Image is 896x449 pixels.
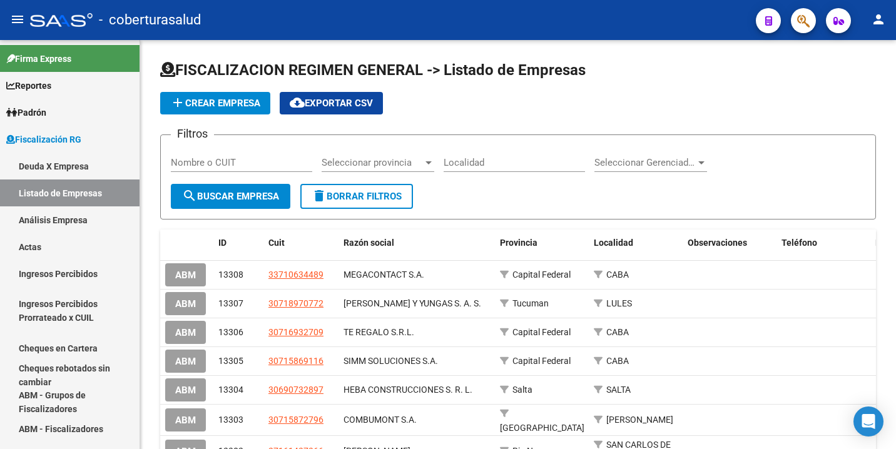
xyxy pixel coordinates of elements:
[263,230,339,256] datatable-header-cell: Cuit
[218,385,243,395] span: 13304
[175,415,196,426] span: ABM
[170,95,185,110] mat-icon: add
[165,408,206,431] button: ABM
[160,92,270,114] button: Crear Empresa
[268,327,323,337] span: 30716932709
[339,230,495,256] datatable-header-cell: Razón social
[776,230,870,256] datatable-header-cell: Teléfono
[512,385,532,395] span: Salta
[268,415,323,425] span: 30715872796
[213,230,263,256] datatable-header-cell: ID
[290,98,373,109] span: Exportar CSV
[683,230,776,256] datatable-header-cell: Observaciones
[175,270,196,281] span: ABM
[10,12,25,27] mat-icon: menu
[500,423,584,433] span: [GEOGRAPHIC_DATA]
[218,270,243,280] span: 13308
[594,157,696,168] span: Seleccionar Gerenciador
[322,157,423,168] span: Seleccionar provincia
[344,385,472,395] span: HEBA CONSTRUCCIONES S. R. L.
[268,238,285,248] span: Cuit
[606,298,632,308] span: LULES
[606,327,629,337] span: CABA
[6,106,46,119] span: Padrón
[182,188,197,203] mat-icon: search
[218,238,227,248] span: ID
[218,298,243,308] span: 13307
[175,327,196,338] span: ABM
[6,79,51,93] span: Reportes
[171,184,290,209] button: Buscar Empresa
[218,415,243,425] span: 13303
[312,188,327,203] mat-icon: delete
[170,98,260,109] span: Crear Empresa
[781,238,817,248] span: Teléfono
[606,270,629,280] span: CABA
[268,270,323,280] span: 33710634489
[160,61,586,79] span: FISCALIZACION REGIMEN GENERAL -> Listado de Empresas
[512,298,549,308] span: Tucuman
[500,238,537,248] span: Provincia
[268,356,323,366] span: 30715869116
[344,327,414,337] span: TE REGALO S.R.L.
[871,12,886,27] mat-icon: person
[165,263,206,286] button: ABM
[688,238,747,248] span: Observaciones
[175,298,196,310] span: ABM
[606,385,631,395] span: SALTA
[512,270,571,280] span: Capital Federal
[165,378,206,401] button: ABM
[300,184,413,209] button: Borrar Filtros
[344,415,417,425] span: COMBUMONT S.A.
[512,356,571,366] span: Capital Federal
[512,327,571,337] span: Capital Federal
[165,321,206,344] button: ABM
[344,270,424,280] span: MEGACONTACT S.A.
[182,191,279,202] span: Buscar Empresa
[6,133,81,146] span: Fiscalización RG
[495,230,589,256] datatable-header-cell: Provincia
[606,415,673,425] span: [PERSON_NAME]
[344,238,394,248] span: Razón social
[280,92,383,114] button: Exportar CSV
[268,298,323,308] span: 30718970772
[594,238,633,248] span: Localidad
[589,230,683,256] datatable-header-cell: Localidad
[344,356,438,366] span: SIMM SOLUCIONES S.A.
[165,350,206,373] button: ABM
[218,356,243,366] span: 13305
[344,298,481,308] span: VALLES Y YUNGAS S. A. S.
[290,95,305,110] mat-icon: cloud_download
[99,6,201,34] span: - coberturasalud
[165,292,206,315] button: ABM
[175,385,196,396] span: ABM
[171,125,214,143] h3: Filtros
[218,327,243,337] span: 13306
[606,356,629,366] span: CABA
[268,385,323,395] span: 30690732897
[853,406,883,436] div: Open Intercom Messenger
[6,52,71,66] span: Firma Express
[175,356,196,367] span: ABM
[312,191,402,202] span: Borrar Filtros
